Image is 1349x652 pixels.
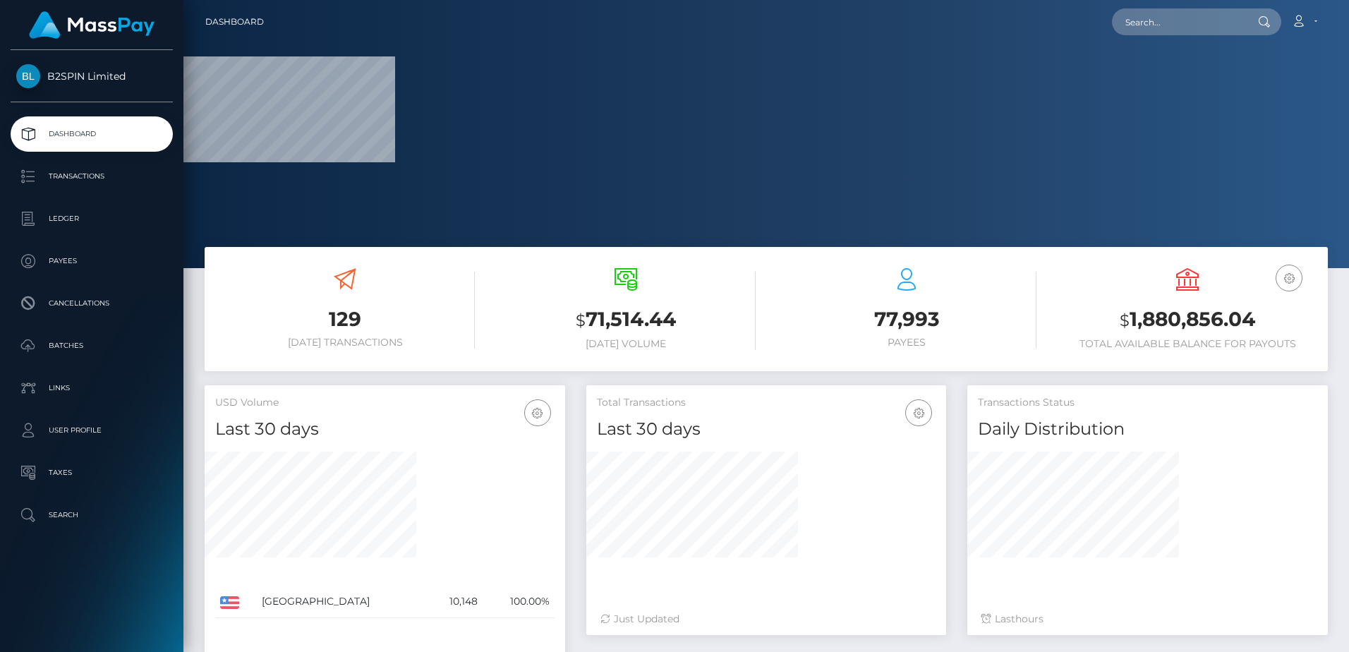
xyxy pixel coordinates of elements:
h5: Total Transactions [597,396,936,410]
img: B2SPIN Limited [16,64,40,88]
h4: Last 30 days [597,417,936,442]
p: Cancellations [16,293,167,314]
p: Links [16,378,167,399]
td: [GEOGRAPHIC_DATA] [257,586,428,618]
a: Dashboard [11,116,173,152]
h3: 71,514.44 [496,306,756,334]
h6: [DATE] Volume [496,338,756,350]
input: Search... [1112,8,1245,35]
a: Cancellations [11,286,173,321]
h6: Total Available Balance for Payouts [1058,338,1317,350]
a: Transactions [11,159,173,194]
div: Just Updated [600,612,933,627]
p: Taxes [16,462,167,483]
td: 100.00% [483,586,554,618]
p: Payees [16,250,167,272]
td: 10,148 [428,586,483,618]
h5: USD Volume [215,396,555,410]
div: Last hours [981,612,1314,627]
p: Search [16,505,167,526]
h3: 77,993 [777,306,1036,333]
a: Ledger [11,201,173,236]
a: Batches [11,328,173,363]
a: Search [11,497,173,533]
p: Dashboard [16,123,167,145]
h4: Last 30 days [215,417,555,442]
p: User Profile [16,420,167,441]
a: Taxes [11,455,173,490]
h3: 129 [215,306,475,333]
h6: Payees [777,337,1036,349]
span: B2SPIN Limited [11,70,173,83]
a: Dashboard [205,7,264,37]
h6: [DATE] Transactions [215,337,475,349]
p: Ledger [16,208,167,229]
h4: Daily Distribution [978,417,1317,442]
p: Batches [16,335,167,356]
small: $ [1120,310,1130,330]
img: MassPay Logo [29,11,155,39]
h3: 1,880,856.04 [1058,306,1317,334]
p: Transactions [16,166,167,187]
a: Links [11,370,173,406]
h5: Transactions Status [978,396,1317,410]
img: US.png [220,596,239,609]
a: Payees [11,243,173,279]
small: $ [576,310,586,330]
a: User Profile [11,413,173,448]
